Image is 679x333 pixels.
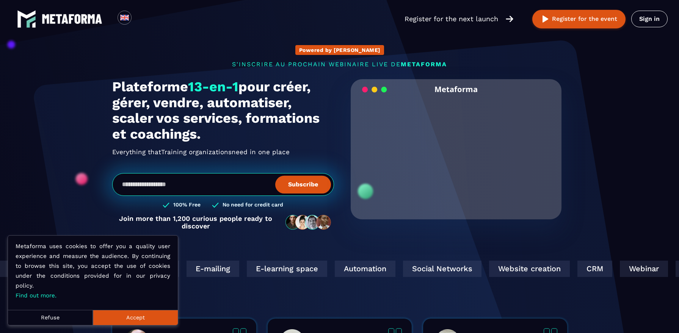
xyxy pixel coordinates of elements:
button: Subscribe [275,176,331,193]
img: logo [42,14,102,24]
img: en [120,13,129,22]
input: Search for option [138,14,144,23]
div: E-mailing [185,261,238,277]
div: Social Networks [402,261,480,277]
p: Register for the next launch [405,14,498,24]
img: checked [163,202,169,209]
img: play [541,14,550,24]
a: Find out more. [16,292,56,299]
button: Refuse [8,310,93,325]
span: 13-en-1 [188,79,238,95]
p: s'inscrire au prochain webinaire live de [112,61,567,68]
button: Register for the event [532,10,626,28]
h2: Metaforma [434,79,478,99]
img: loading [362,86,387,93]
div: Search for option [132,11,150,27]
h2: Everything that need in one place [112,146,334,158]
img: logo [17,9,36,28]
video: Your browser does not support the video tag. [356,99,556,199]
div: Automation [334,261,394,277]
h3: 100% Free [173,202,201,209]
a: Sign in [631,11,668,27]
p: Metaforma uses cookies to offer you a quality user experience and measure the audience. By contin... [16,241,170,300]
p: Join more than 1,200 curious people ready to discover [112,215,279,230]
h3: No need for credit card [223,202,283,209]
button: Accept [93,310,178,325]
h1: Plateforme pour créer, gérer, vendre, automatiser, scaler vos services, formations et coachings. [112,79,334,142]
div: Webinar [619,261,667,277]
p: Powered by [PERSON_NAME] [299,47,380,53]
div: CRM [576,261,611,277]
div: E-learning space [246,261,326,277]
img: community-people [283,214,334,230]
img: arrow-right [506,15,513,23]
img: checked [212,202,219,209]
div: Website creation [488,261,569,277]
span: METAFORMA [401,61,447,68]
span: Training organizations [161,146,232,158]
